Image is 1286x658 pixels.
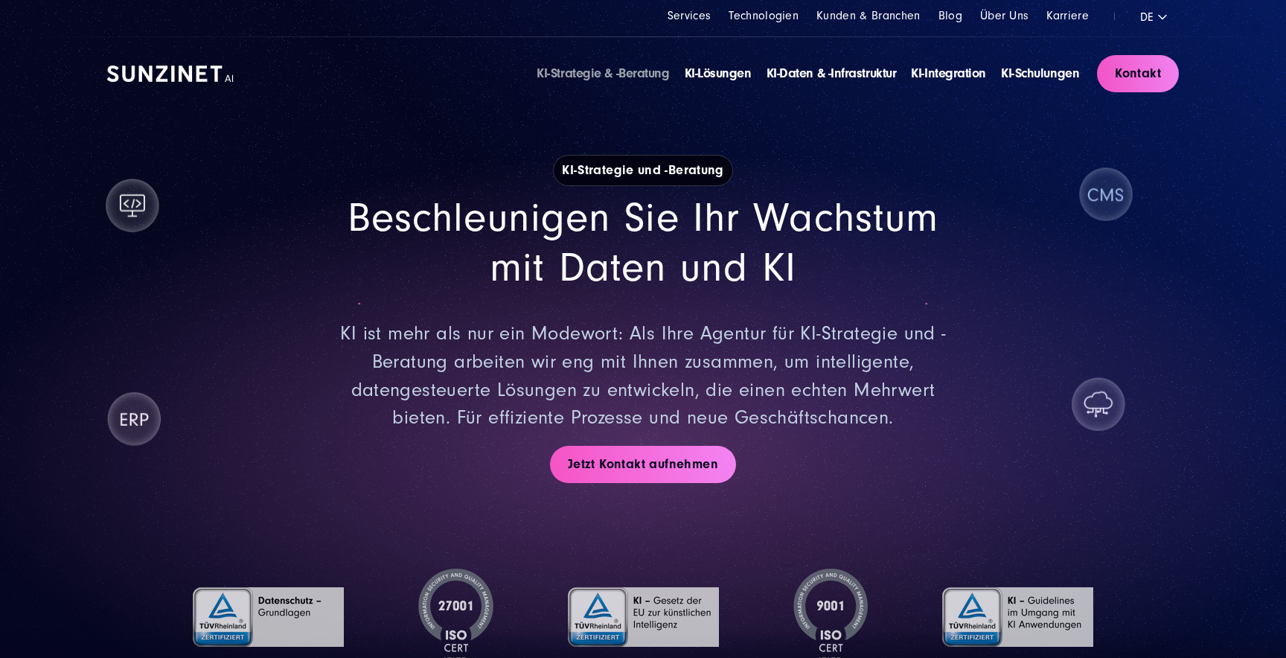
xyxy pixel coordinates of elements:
p: KI ist mehr als nur ein Modewort: Als Ihre Agentur für KI-Strategie und -Beratung arbeiten wir en... [321,320,964,432]
a: Technologien [729,9,799,22]
a: KI-Daten & -Infrastruktur [767,66,897,81]
a: KI-Lösungen [685,66,752,81]
img: SUNZINET AI Logo [107,66,234,82]
h2: Beschleunigen Sie Ihr Wachstum mit Daten und KI [321,194,964,293]
a: Karriere [1046,9,1089,22]
a: Jetzt Kontakt aufnehmen [550,446,736,483]
a: Blog [938,9,962,22]
div: Navigation Menu [668,7,1089,25]
a: Kontakt [1097,55,1179,92]
a: KI-Integration [911,66,986,81]
a: KI-Strategie & -Beratung [537,66,669,81]
a: Services [668,9,711,22]
h1: KI-Strategie und -Beratung [553,155,732,186]
div: Navigation Menu [537,64,1079,83]
a: Kunden & Branchen [816,9,920,22]
a: KI-Schulungen [1001,66,1079,81]
a: Über Uns [980,9,1029,22]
